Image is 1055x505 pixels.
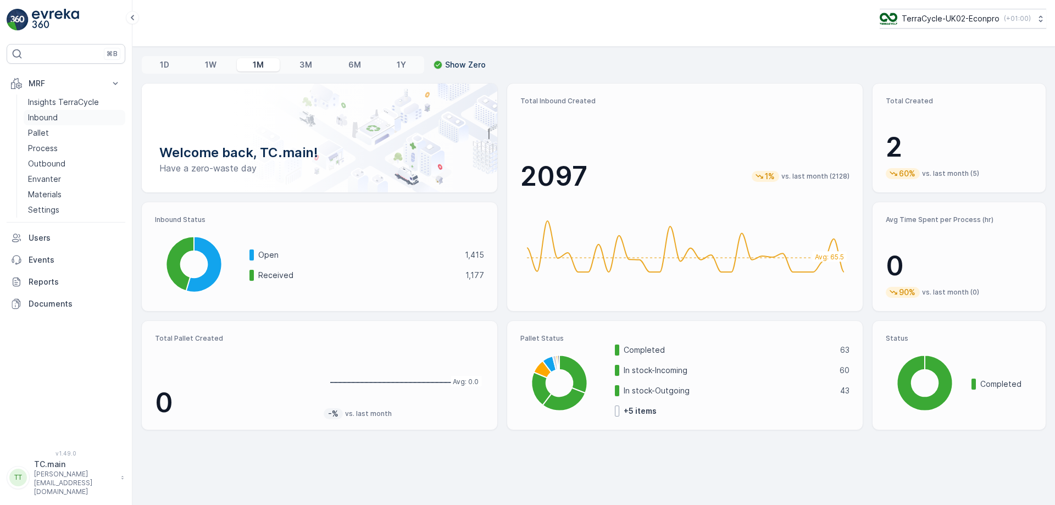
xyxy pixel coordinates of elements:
[29,298,121,309] p: Documents
[520,97,849,106] p: Total Inbound Created
[7,293,125,315] a: Documents
[898,287,917,298] p: 90%
[28,174,61,185] p: Envanter
[465,270,484,281] p: 1,177
[886,334,1032,343] p: Status
[880,13,897,25] img: terracycle_logo_wKaHoWT.png
[840,385,849,396] p: 43
[34,470,115,496] p: [PERSON_NAME][EMAIL_ADDRESS][DOMAIN_NAME]
[520,160,587,193] p: 2097
[764,171,776,182] p: 1%
[348,59,361,70] p: 6M
[886,215,1032,224] p: Avg Time Spent per Process (hr)
[345,409,392,418] p: vs. last month
[624,365,832,376] p: In stock-Incoming
[28,127,49,138] p: Pallet
[445,59,486,70] p: Show Zero
[7,249,125,271] a: Events
[160,59,169,70] p: 1D
[155,386,315,419] p: 0
[24,141,125,156] a: Process
[159,144,480,162] p: Welcome back, TC.main!
[107,49,118,58] p: ⌘B
[7,9,29,31] img: logo
[29,232,121,243] p: Users
[624,385,833,396] p: In stock-Outgoing
[7,271,125,293] a: Reports
[980,379,1032,390] p: Completed
[24,110,125,125] a: Inbound
[28,112,58,123] p: Inbound
[29,254,121,265] p: Events
[28,97,99,108] p: Insights TerraCycle
[7,73,125,95] button: MRF
[327,408,340,419] p: -%
[299,59,312,70] p: 3M
[29,276,121,287] p: Reports
[781,172,849,181] p: vs. last month (2128)
[24,187,125,202] a: Materials
[28,204,59,215] p: Settings
[24,156,125,171] a: Outbound
[922,169,979,178] p: vs. last month (5)
[28,158,65,169] p: Outbound
[397,59,406,70] p: 1Y
[880,9,1046,29] button: TerraCycle-UK02-Econpro(+01:00)
[205,59,216,70] p: 1W
[624,345,833,356] p: Completed
[886,249,1032,282] p: 0
[902,13,1000,24] p: TerraCycle-UK02-Econpro
[7,459,125,496] button: TTTC.main[PERSON_NAME][EMAIL_ADDRESS][DOMAIN_NAME]
[159,162,480,175] p: Have a zero-waste day
[840,345,849,356] p: 63
[24,125,125,141] a: Pallet
[24,171,125,187] a: Envanter
[1004,14,1031,23] p: ( +01:00 )
[28,189,62,200] p: Materials
[24,202,125,218] a: Settings
[7,227,125,249] a: Users
[898,168,917,179] p: 60%
[155,334,315,343] p: Total Pallet Created
[7,450,125,457] span: v 1.49.0
[886,97,1032,106] p: Total Created
[28,143,58,154] p: Process
[922,288,979,297] p: vs. last month (0)
[886,131,1032,164] p: 2
[624,406,657,417] p: + 5 items
[840,365,849,376] p: 60
[258,270,458,281] p: Received
[253,59,264,70] p: 1M
[32,9,79,31] img: logo_light-DOdMpM7g.png
[29,78,103,89] p: MRF
[9,469,27,486] div: TT
[465,249,484,260] p: 1,415
[34,459,115,470] p: TC.main
[258,249,458,260] p: Open
[520,334,849,343] p: Pallet Status
[155,215,484,224] p: Inbound Status
[24,95,125,110] a: Insights TerraCycle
